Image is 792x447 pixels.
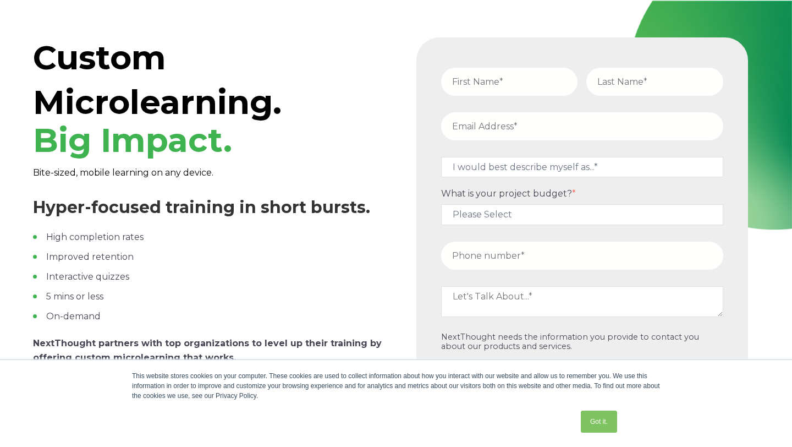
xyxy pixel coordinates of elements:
span: Big Impact. [33,120,232,160]
span: 5 mins or less [46,291,103,302]
span: Interactive quizzes [46,271,129,282]
span: On-demand [46,311,101,321]
span: Bite-sized, mobile learning on any device. [33,167,213,178]
input: Phone number* [441,242,723,270]
span: High completion rates [46,232,144,242]
h3: Hyper-focused training in short bursts. [33,198,387,217]
input: Last Name* [586,68,723,96]
span: Custom [33,37,166,78]
span: What is your project budget? [441,188,572,199]
input: Email Address* [441,112,723,140]
span: Improved retention [46,252,134,262]
div: This website stores cookies on your computer. These cookies are used to collect information about... [132,371,660,401]
a: Got it. [581,411,617,433]
input: First Name* [441,68,578,96]
p: NextThought needs the information you provide to contact you about our products and services. [441,332,723,352]
span: Microlearning. [33,82,282,160]
p: NextThought partners with top organizations to level up their training by offering custom microle... [33,336,387,365]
